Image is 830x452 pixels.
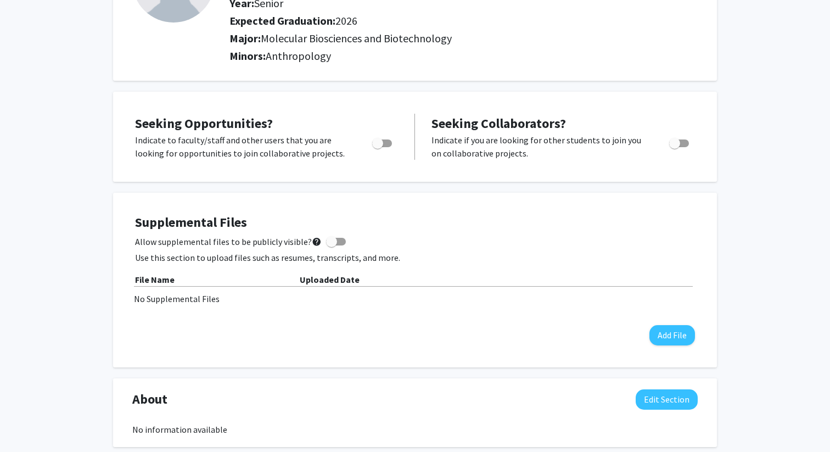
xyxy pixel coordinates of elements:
span: Seeking Collaborators? [431,115,566,132]
h4: Supplemental Files [135,215,695,231]
div: Toggle [368,133,398,150]
h2: Expected Graduation: [229,14,622,27]
div: No Supplemental Files [134,292,696,305]
b: Uploaded Date [300,274,360,285]
span: Seeking Opportunities? [135,115,273,132]
span: 2026 [335,14,357,27]
span: About [132,389,167,409]
span: Allow supplemental files to be publicly visible? [135,235,322,248]
div: Toggle [665,133,695,150]
p: Indicate to faculty/staff and other users that you are looking for opportunities to join collabor... [135,133,351,160]
b: File Name [135,274,175,285]
p: Use this section to upload files such as resumes, transcripts, and more. [135,251,695,264]
div: No information available [132,423,698,436]
button: Edit About [636,389,698,410]
span: Molecular Biosciences and Biotechnology [261,31,452,45]
p: Indicate if you are looking for other students to join you on collaborative projects. [431,133,648,160]
span: Anthropology [266,49,331,63]
button: Add File [649,325,695,345]
iframe: Chat [8,403,47,444]
h2: Major: [229,32,698,45]
h2: Minors: [229,49,698,63]
mat-icon: help [312,235,322,248]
